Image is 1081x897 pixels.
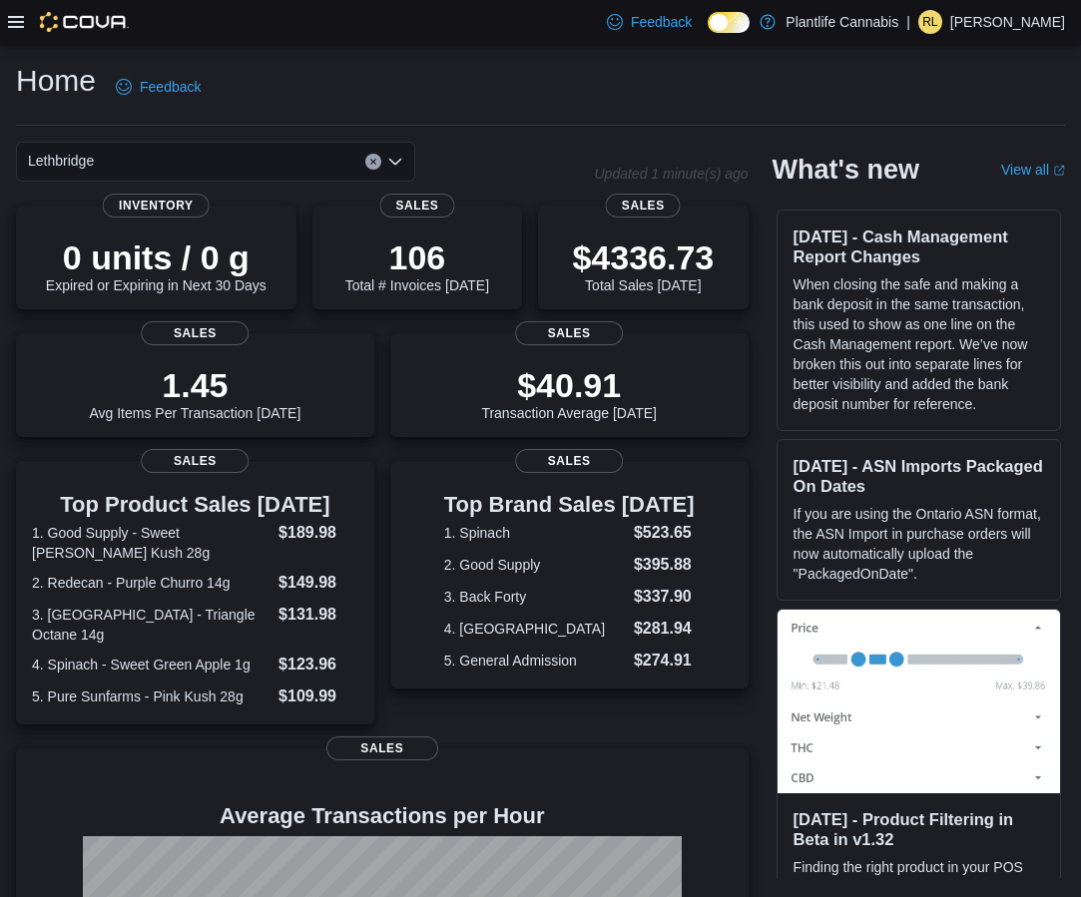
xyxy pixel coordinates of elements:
[28,149,94,173] span: Lethbridge
[1001,162,1065,178] a: View allExternal link
[634,553,695,577] dd: $395.88
[606,194,681,218] span: Sales
[32,573,270,593] dt: 2. Redecan - Purple Churro 14g
[922,10,937,34] span: RL
[481,365,657,405] p: $40.91
[278,521,358,545] dd: $189.98
[278,684,358,708] dd: $109.99
[444,587,626,607] dt: 3. Back Forty
[32,655,270,674] dt: 4. Spinach - Sweet Green Apple 1g
[32,686,270,706] dt: 5. Pure Sunfarms - Pink Kush 28g
[326,736,438,760] span: Sales
[918,10,942,34] div: Raeann Lukacs
[794,809,1044,849] h3: [DATE] - Product Filtering in Beta in v1.32
[278,603,358,627] dd: $131.98
[46,237,267,293] div: Expired or Expiring in Next 30 Days
[46,237,267,277] p: 0 units / 0 g
[794,274,1044,414] p: When closing the safe and making a bank deposit in the same transaction, this used to show as one...
[387,154,403,170] button: Open list of options
[32,493,358,517] h3: Top Product Sales [DATE]
[786,10,898,34] p: Plantlife Cannabis
[379,194,454,218] span: Sales
[444,493,695,517] h3: Top Brand Sales [DATE]
[634,521,695,545] dd: $523.65
[794,456,1044,496] h3: [DATE] - ASN Imports Packaged On Dates
[278,653,358,676] dd: $123.96
[89,365,300,421] div: Avg Items Per Transaction [DATE]
[794,226,1044,266] h3: [DATE] - Cash Management Report Changes
[634,617,695,641] dd: $281.94
[634,649,695,673] dd: $274.91
[481,365,657,421] div: Transaction Average [DATE]
[515,321,623,345] span: Sales
[515,449,623,473] span: Sales
[794,504,1044,584] p: If you are using the Ontario ASN format, the ASN Import in purchase orders will now automatically...
[572,237,714,277] p: $4336.73
[444,619,626,639] dt: 4. [GEOGRAPHIC_DATA]
[708,33,709,34] span: Dark Mode
[345,237,489,277] p: 106
[444,523,626,543] dt: 1. Spinach
[32,523,270,563] dt: 1. Good Supply - Sweet [PERSON_NAME] Kush 28g
[108,67,209,107] a: Feedback
[1053,165,1065,177] svg: External link
[140,77,201,97] span: Feedback
[906,10,910,34] p: |
[89,365,300,405] p: 1.45
[365,154,381,170] button: Clear input
[444,555,626,575] dt: 2. Good Supply
[278,571,358,595] dd: $149.98
[142,321,250,345] span: Sales
[594,166,748,182] p: Updated 1 minute(s) ago
[40,12,129,32] img: Cova
[708,12,750,33] input: Dark Mode
[142,449,250,473] span: Sales
[16,61,96,101] h1: Home
[103,194,210,218] span: Inventory
[773,154,919,186] h2: What's new
[634,585,695,609] dd: $337.90
[32,804,733,828] h4: Average Transactions per Hour
[950,10,1065,34] p: [PERSON_NAME]
[444,651,626,671] dt: 5. General Admission
[599,2,700,42] a: Feedback
[32,605,270,645] dt: 3. [GEOGRAPHIC_DATA] - Triangle Octane 14g
[631,12,692,32] span: Feedback
[345,237,489,293] div: Total # Invoices [DATE]
[572,237,714,293] div: Total Sales [DATE]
